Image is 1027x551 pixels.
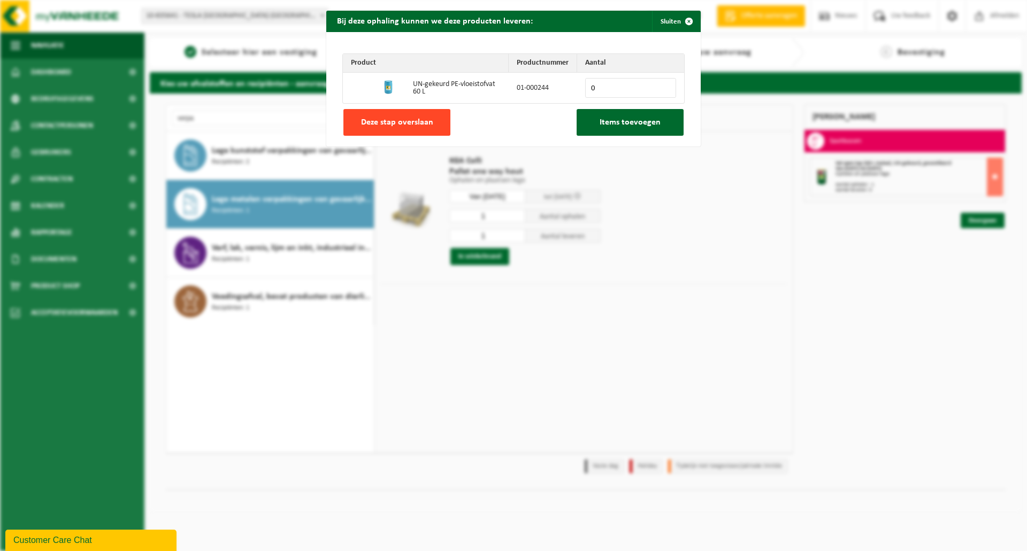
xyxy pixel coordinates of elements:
button: Items toevoegen [577,109,684,136]
span: Deze stap overslaan [361,118,433,127]
h2: Bij deze ophaling kunnen we deze producten leveren: [326,11,543,31]
th: Product [343,54,509,73]
img: 01-000244 [380,79,397,96]
button: Sluiten [652,11,700,32]
th: Aantal [577,54,684,73]
td: 01-000244 [509,73,577,103]
button: Deze stap overslaan [343,109,450,136]
th: Productnummer [509,54,577,73]
iframe: chat widget [5,527,179,551]
td: UN-gekeurd PE-vloeistofvat 60 L [405,73,509,103]
span: Items toevoegen [600,118,661,127]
